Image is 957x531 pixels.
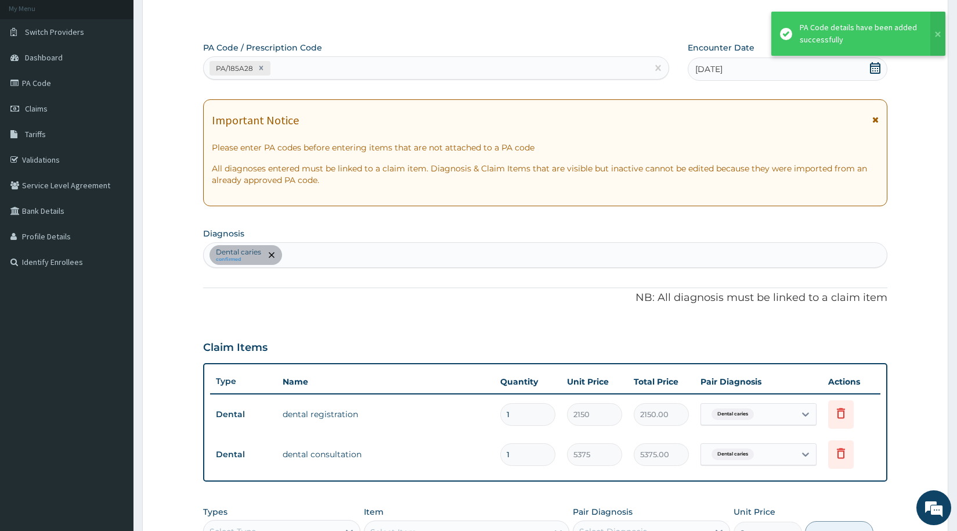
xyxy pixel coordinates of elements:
label: Unit Price [734,506,775,518]
label: Types [203,507,227,517]
td: Dental [210,404,277,425]
p: NB: All diagnosis must be linked to a claim item [203,290,887,306]
p: Please enter PA codes before entering items that are not attached to a PA code [212,142,879,153]
small: confirmed [216,257,261,263]
label: Pair Diagnosis [573,506,633,518]
p: Dental caries [216,247,261,257]
textarea: Type your message and hit 'Enter' [6,317,221,358]
span: We're online! [67,146,160,264]
span: [DATE] [695,63,723,75]
label: Encounter Date [688,42,754,53]
th: Total Price [628,370,695,393]
label: Item [364,506,384,518]
span: Claims [25,103,48,114]
td: dental registration [277,403,494,426]
td: Dental [210,444,277,465]
h1: Important Notice [212,114,299,127]
th: Pair Diagnosis [695,370,822,393]
span: remove selection option [266,250,277,260]
span: Tariffs [25,129,46,139]
div: Chat with us now [60,65,195,80]
div: PA Code details have been added successfully [800,21,919,46]
h3: Claim Items [203,342,268,354]
div: PA/185A28 [212,62,255,75]
span: Dental caries [712,408,754,420]
span: Dental caries [712,449,754,460]
img: d_794563401_company_1708531726252_794563401 [21,58,47,87]
label: Diagnosis [203,228,244,239]
p: Step 2 of 2 [203,10,887,23]
span: Dashboard [25,52,63,63]
th: Actions [822,370,880,393]
th: Unit Price [561,370,628,393]
span: Switch Providers [25,27,84,37]
td: dental consultation [277,443,494,466]
label: PA Code / Prescription Code [203,42,322,53]
th: Quantity [494,370,561,393]
p: All diagnoses entered must be linked to a claim item. Diagnosis & Claim Items that are visible bu... [212,163,879,186]
th: Name [277,370,494,393]
div: Minimize live chat window [190,6,218,34]
th: Type [210,371,277,392]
